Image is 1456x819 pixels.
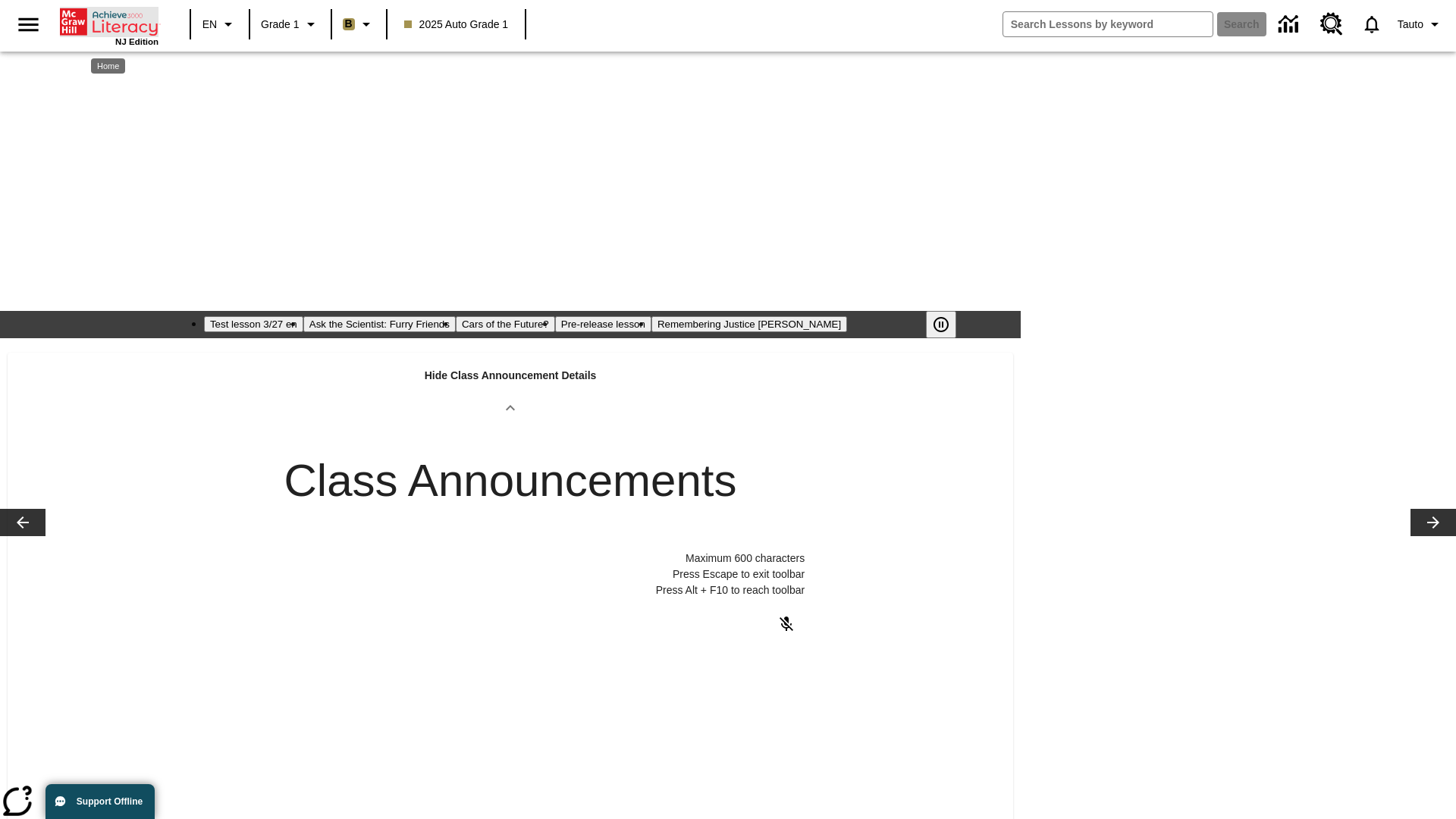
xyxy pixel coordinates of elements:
[91,58,125,74] div: Home
[768,606,805,642] button: Click to activate and allow voice recognition
[261,17,300,33] span: Grade 1
[404,17,509,33] span: 2025 Auto Grade 1
[303,316,456,332] button: Slide 2 Ask the Scientist: Furry Friends
[60,7,158,37] a: Home
[1392,11,1450,38] button: Profile/Settings
[216,566,805,582] p: Press Escape to exit toolbar
[555,316,651,332] button: Slide 4 Pre-release lesson
[196,11,244,38] button: Language: EN, Select a language
[456,316,555,332] button: Slide 3 Cars of the Future?
[255,11,326,38] button: Grade: Grade 1, Select a grade
[8,353,1013,417] div: Hide Class Announcement Details
[1269,4,1311,45] a: Data Center
[77,796,143,807] span: Support Offline
[202,17,217,33] span: EN
[6,12,221,39] p: Class Announcements attachment at [DATE] 11:49:14 PM
[6,2,51,47] button: Open side menu
[115,37,158,46] span: NJ Edition
[651,316,847,332] button: Slide 5 Remembering Justice O'Connor
[60,5,158,46] div: Home
[926,311,956,338] button: Pause
[204,316,303,332] button: Slide 1 Test lesson 3/27 en
[284,453,736,508] h2: Class Announcements
[1003,12,1213,36] input: search field
[45,784,155,819] button: Support Offline
[1410,509,1456,536] button: Lesson carousel, Next
[6,12,221,39] body: Maximum 600 characters Press Escape to exit toolbar Press Alt + F10 to reach toolbar
[926,311,971,338] div: Pause
[337,11,381,38] button: Boost Class color is light brown. Change class color
[1398,17,1423,33] span: Tauto
[345,14,353,33] span: B
[216,551,805,566] p: Maximum 600 characters
[425,368,597,384] p: Hide Class Announcement Details
[216,582,805,598] p: Press Alt + F10 to reach toolbar
[1311,4,1352,45] a: Resource Center, Will open in new tab
[1352,5,1392,44] a: Notifications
